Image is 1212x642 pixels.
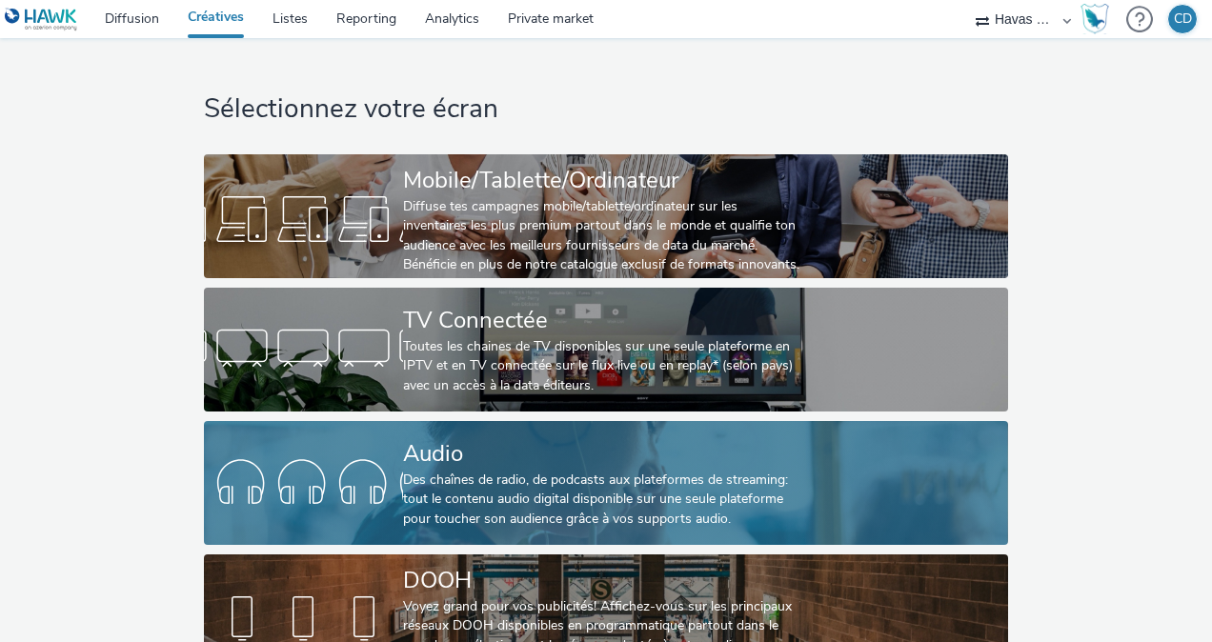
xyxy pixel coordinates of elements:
[403,164,801,197] div: Mobile/Tablette/Ordinateur
[403,437,801,471] div: Audio
[204,288,1007,411] a: TV ConnectéeToutes les chaines de TV disponibles sur une seule plateforme en IPTV et en TV connec...
[204,421,1007,545] a: AudioDes chaînes de radio, de podcasts aux plateformes de streaming: tout le contenu audio digita...
[204,91,1007,128] h1: Sélectionnez votre écran
[403,337,801,395] div: Toutes les chaines de TV disponibles sur une seule plateforme en IPTV et en TV connectée sur le f...
[1081,4,1109,34] img: Hawk Academy
[403,197,801,275] div: Diffuse tes campagnes mobile/tablette/ordinateur sur les inventaires les plus premium partout dan...
[204,154,1007,278] a: Mobile/Tablette/OrdinateurDiffuse tes campagnes mobile/tablette/ordinateur sur les inventaires le...
[403,564,801,597] div: DOOH
[403,471,801,529] div: Des chaînes de radio, de podcasts aux plateformes de streaming: tout le contenu audio digital dis...
[1174,5,1192,33] div: CD
[403,304,801,337] div: TV Connectée
[5,8,78,31] img: undefined Logo
[1081,4,1117,34] a: Hawk Academy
